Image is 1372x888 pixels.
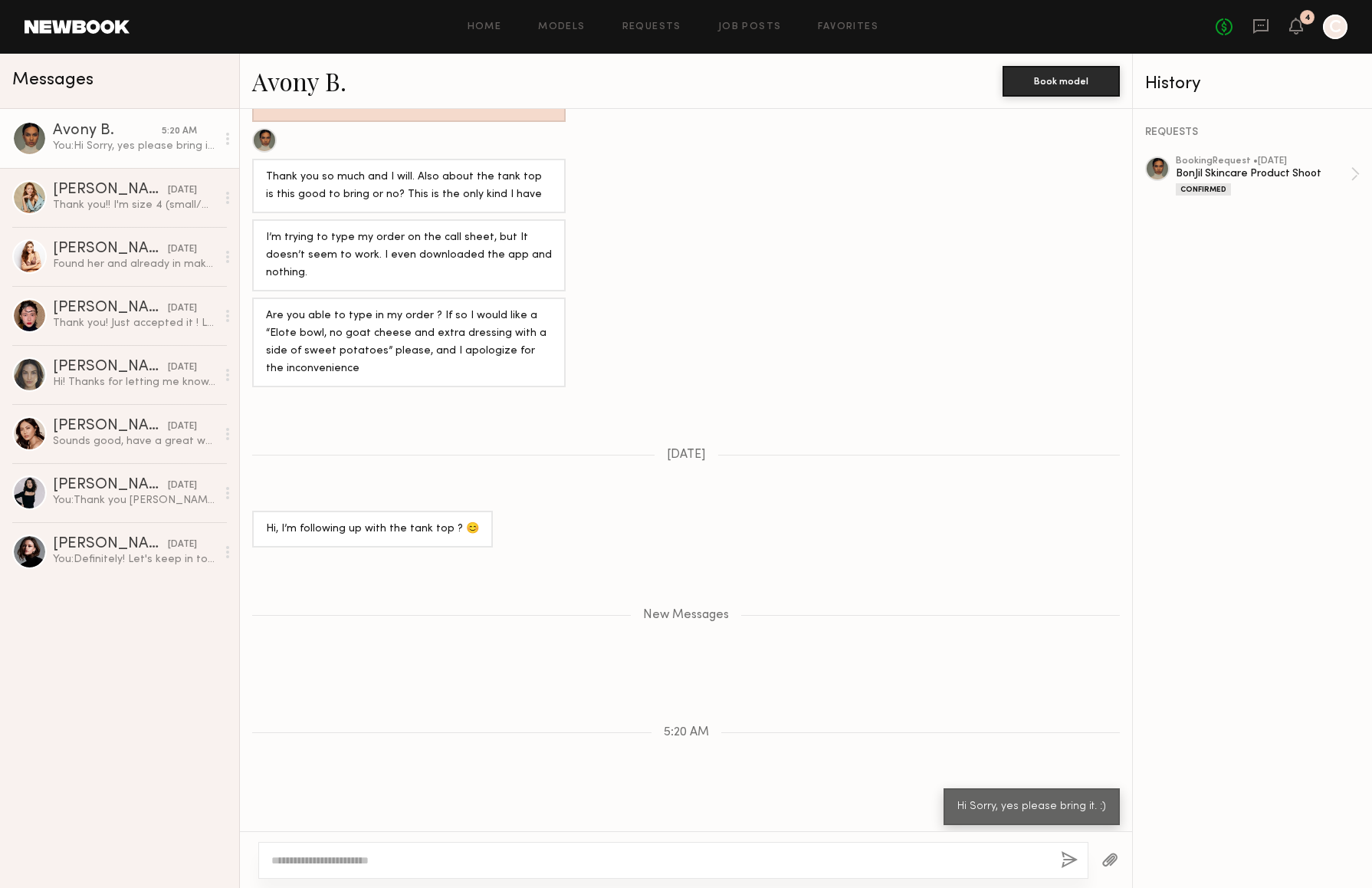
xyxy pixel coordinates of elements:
div: 4 [1305,14,1311,22]
div: You: Definitely! Let's keep in touch! [53,552,216,567]
div: Hi! Thanks for letting me know. I look forward to potentially working with you in the future :) h... [53,375,216,390]
span: 5:20 AM [664,726,709,739]
div: [DATE] [168,360,197,375]
div: [DATE] [168,419,197,434]
div: History [1145,75,1360,93]
a: Models [538,22,585,32]
div: You: Thank you [PERSON_NAME] for getting back to me. Let's def keep in touch. We will have future... [53,493,216,508]
div: [PERSON_NAME] [53,537,168,552]
span: [DATE] [667,449,706,462]
a: bookingRequest •[DATE]BonJil Skincare Product ShootConfirmed [1176,156,1360,196]
div: [PERSON_NAME] [53,242,168,257]
a: Home [468,22,502,32]
div: [DATE] [168,479,197,493]
div: booking Request • [DATE] [1176,156,1351,166]
div: Thank you so much and I will. Also about the tank top is this good to bring or no? This is the on... [266,169,552,204]
div: Thank you!! I'm size 4 (small/medium ) [53,198,216,212]
a: Book model [1003,74,1120,87]
div: Avony B. [53,123,162,139]
div: Hi, I’m following up with the tank top ? 😊 [266,521,479,538]
div: REQUESTS [1145,127,1360,138]
div: Confirmed [1176,183,1231,196]
span: New Messages [643,609,729,622]
div: Found her and already in make up 🙏 [53,257,216,271]
a: C [1323,15,1347,39]
div: BonJil Skincare Product Shoot [1176,166,1351,181]
div: [PERSON_NAME] [53,301,168,316]
div: Thank you! Just accepted it ! Let me send lunch request as well. So excited! [53,316,216,331]
div: [DATE] [168,183,197,198]
div: [PERSON_NAME] [53,183,168,198]
div: 5:20 AM [162,124,197,139]
div: You: Hi Sorry, yes please bring it. :) [53,139,216,153]
a: Requests [622,22,681,32]
div: I’m trying to type my order on the call sheet, but It doesn’t seem to work. I even downloaded the... [266,229,552,282]
div: [DATE] [168,538,197,552]
div: [PERSON_NAME] [53,360,168,375]
div: [DATE] [168,242,197,257]
button: Book model [1003,66,1120,97]
a: Favorites [818,22,878,32]
div: [PERSON_NAME] [53,478,168,493]
a: Avony B. [252,64,346,97]
a: Job Posts [718,22,782,32]
span: Messages [12,71,94,89]
div: [PERSON_NAME] [53,419,168,434]
div: [DATE] [168,301,197,316]
div: Sounds good, have a great weekend! [53,434,216,449]
div: Hi Sorry, yes please bring it. :) [957,798,1106,816]
div: Are you able to type in my order ? If so I would like a “Elote bowl, no goat cheese and extra dre... [266,308,552,378]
